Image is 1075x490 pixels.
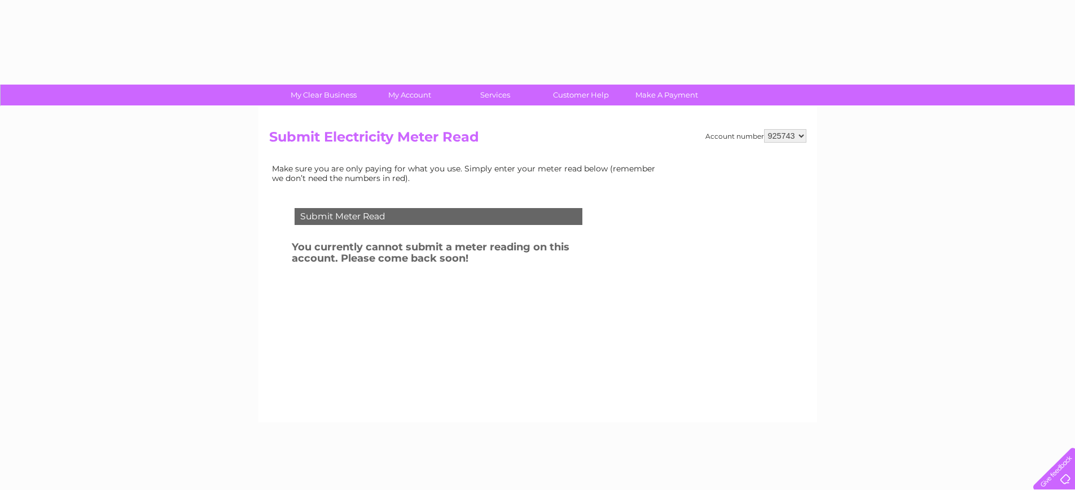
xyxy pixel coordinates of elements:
[534,85,628,105] a: Customer Help
[705,129,806,143] div: Account number
[363,85,456,105] a: My Account
[292,239,612,270] h3: You currently cannot submit a meter reading on this account. Please come back soon!
[277,85,370,105] a: My Clear Business
[295,208,582,225] div: Submit Meter Read
[449,85,542,105] a: Services
[269,129,806,151] h2: Submit Electricity Meter Read
[620,85,713,105] a: Make A Payment
[269,161,664,185] td: Make sure you are only paying for what you use. Simply enter your meter read below (remember we d...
